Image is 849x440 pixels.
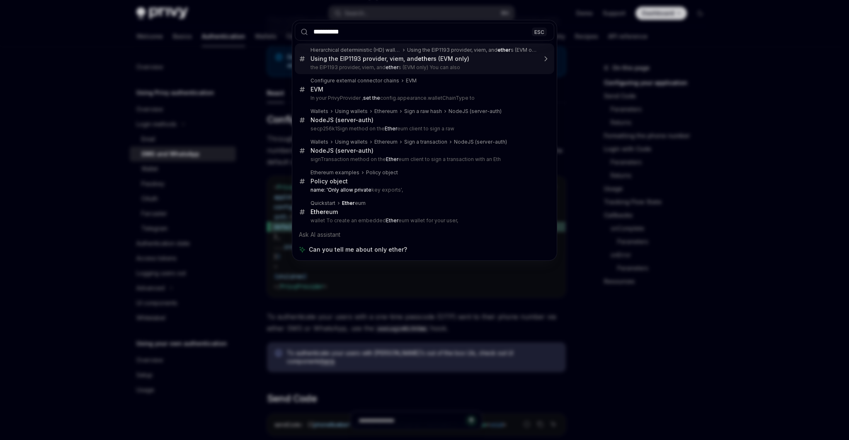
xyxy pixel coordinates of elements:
[406,77,417,84] div: EVM
[386,64,398,70] b: ether
[335,108,368,115] div: Using wallets
[342,200,355,206] b: Ether
[366,169,398,176] div: Policy object
[385,125,397,132] b: Ether
[404,139,447,145] div: Sign a transaction
[310,178,348,185] div: Policy object
[386,217,398,224] b: Ether
[310,156,537,163] p: signTransaction method on the eum client to sign a transaction with an Eth
[310,47,400,53] div: Hierarchical deterministic (HD) wallets
[310,55,469,63] div: Using the EIP1193 provider, viem, and s (EVM only)
[310,187,371,193] b: name: 'Only allow private
[310,108,328,115] div: Wallets
[363,95,380,101] b: set the
[310,64,537,71] p: the EIP1193 provider, viem, and s (EVM only) You can also
[309,245,407,254] span: Can you tell me about only ether?
[310,200,335,207] div: Quickstart
[454,139,507,145] div: NodeJS (server-auth)
[404,108,442,115] div: Sign a raw hash
[310,125,537,132] p: secp256k1Sign method on the eum client to sign a raw
[310,208,338,216] div: eum
[335,139,368,145] div: Using wallets
[295,227,554,242] div: Ask AI assistant
[310,116,374,124] div: NodeJS (server-auth)
[497,47,511,53] b: ether
[449,108,502,115] div: NodeJS (server-auth)
[532,27,547,36] div: ESC
[310,77,399,84] div: Configure external connector chains
[310,208,325,215] b: Ether
[310,139,328,145] div: Wallets
[374,108,398,115] div: Ethereum
[418,55,433,62] b: ether
[310,217,537,224] p: wallet To create an embedded eum wallet for your user,
[407,47,537,53] div: Using the EIP1193 provider, viem, and s (EVM only)
[310,95,537,101] p: In your PrivyProvider , config.appearance.walletChainType to
[374,139,398,145] div: Ethereum
[310,147,374,154] div: NodeJS (server-auth)
[386,156,398,162] b: Ether
[310,169,359,176] div: Ethereum examples
[310,86,323,93] div: EVM
[310,187,537,193] p: key exports',
[342,200,366,207] div: eum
